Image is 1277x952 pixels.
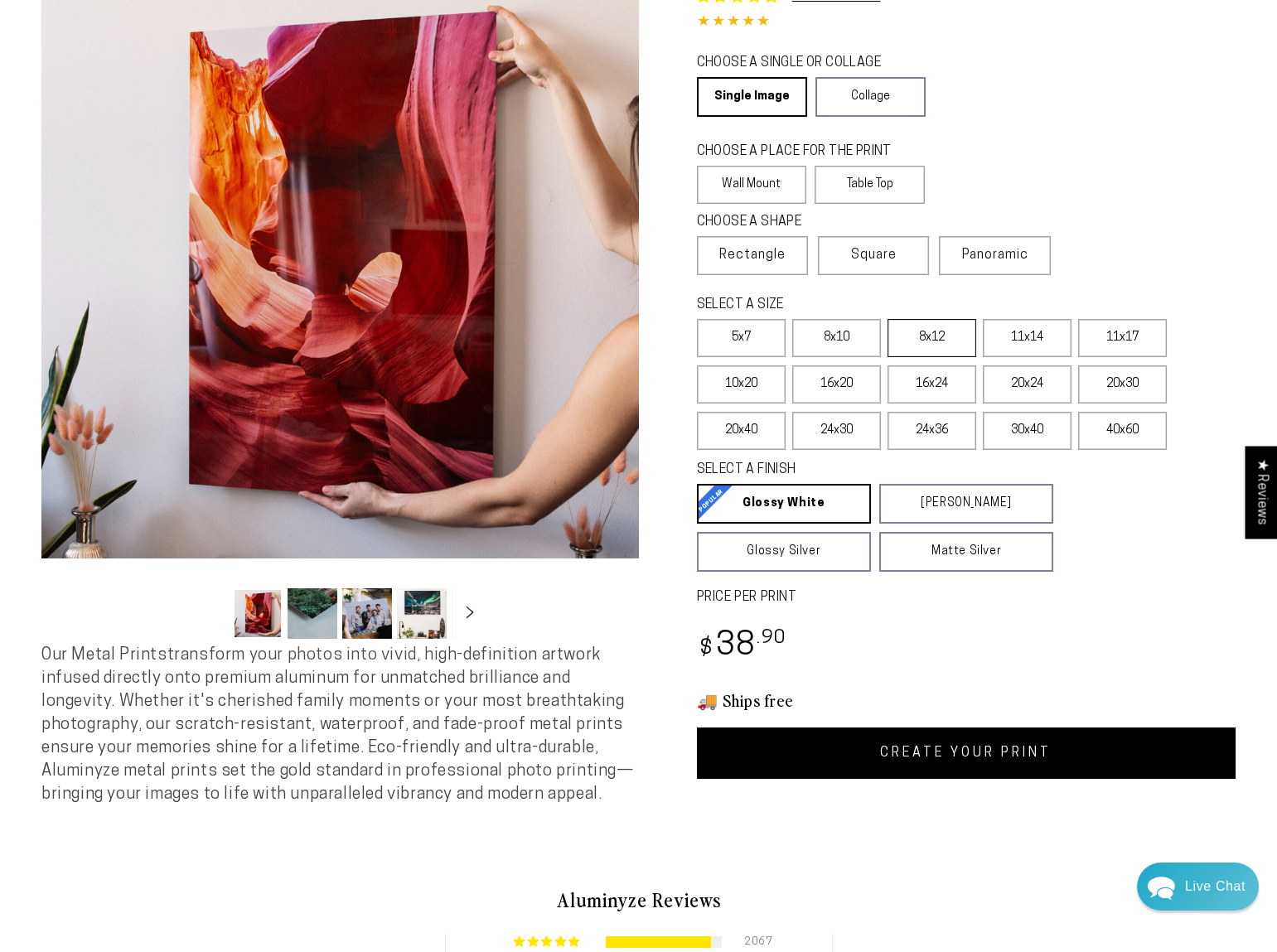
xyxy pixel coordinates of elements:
button: Load image 1 in gallery view [233,588,283,639]
a: Collage [815,77,926,117]
label: 16x20 [792,365,881,404]
div: 91% (2067) reviews with 5 star rating [514,936,583,949]
bdi: 38 [697,631,787,663]
legend: SELECT A SIZE [697,296,1014,315]
button: Slide right [452,596,488,632]
label: 8x10 [792,319,881,357]
sup: .90 [757,629,786,648]
label: 30x40 [983,412,1071,450]
button: Slide left [191,596,228,632]
label: 20x24 [983,365,1071,404]
span: $ [699,638,713,660]
label: Wall Mount [697,166,807,204]
a: Send a Message [112,500,240,526]
img: John [120,25,163,68]
legend: CHOOSE A SHAPE [697,213,912,232]
div: We usually reply in a few hours. [24,77,328,91]
span: Our Metal Prints transform your photos into vivid, high-definition artwork infused directly onto ... [41,647,634,803]
img: Helga [155,25,198,68]
button: Load image 2 in gallery view [288,588,337,639]
span: Re:amaze [177,472,224,485]
label: 10x20 [697,365,786,404]
label: 20x40 [697,412,786,450]
button: Load image 4 in gallery view [397,588,447,639]
a: [PERSON_NAME] [879,484,1053,524]
label: 24x36 [888,412,976,450]
a: CREATE YOUR PRINT [697,727,1236,779]
label: PRICE PER PRINT [697,588,1236,607]
label: 8x12 [888,319,976,357]
button: Load image 3 in gallery view [342,588,392,639]
div: Click to open Judge.me floating reviews tab [1246,446,1277,538]
span: We run on [127,476,225,484]
label: 40x60 [1078,412,1167,450]
label: 5x7 [697,319,786,357]
a: Single Image [697,77,807,117]
div: Chat widget toggle [1137,863,1259,911]
div: Contact Us Directly [1185,863,1246,911]
span: Square [851,245,897,265]
label: 11x17 [1078,319,1167,357]
span: Panoramic [962,249,1028,262]
a: Matte Silver [879,532,1053,572]
span: Rectangle [719,245,786,265]
label: 16x24 [888,365,976,404]
h2: Aluminyze Reviews [155,886,1123,914]
legend: CHOOSE A SINGLE OR COLLAGE [697,54,911,73]
div: 2067 [744,936,764,948]
label: 24x30 [792,412,881,450]
h3: 🚚 Ships free [697,689,1236,711]
legend: SELECT A FINISH [697,461,1014,480]
img: Marie J [190,25,233,68]
label: 11x14 [983,319,1071,357]
legend: CHOOSE A PLACE FOR THE PRINT [697,143,910,162]
label: Table Top [815,166,925,204]
label: 20x30 [1078,365,1167,404]
div: 4.85 out of 5.0 stars [697,11,1236,35]
a: Glossy White [697,484,871,524]
a: Glossy Silver [697,532,871,572]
